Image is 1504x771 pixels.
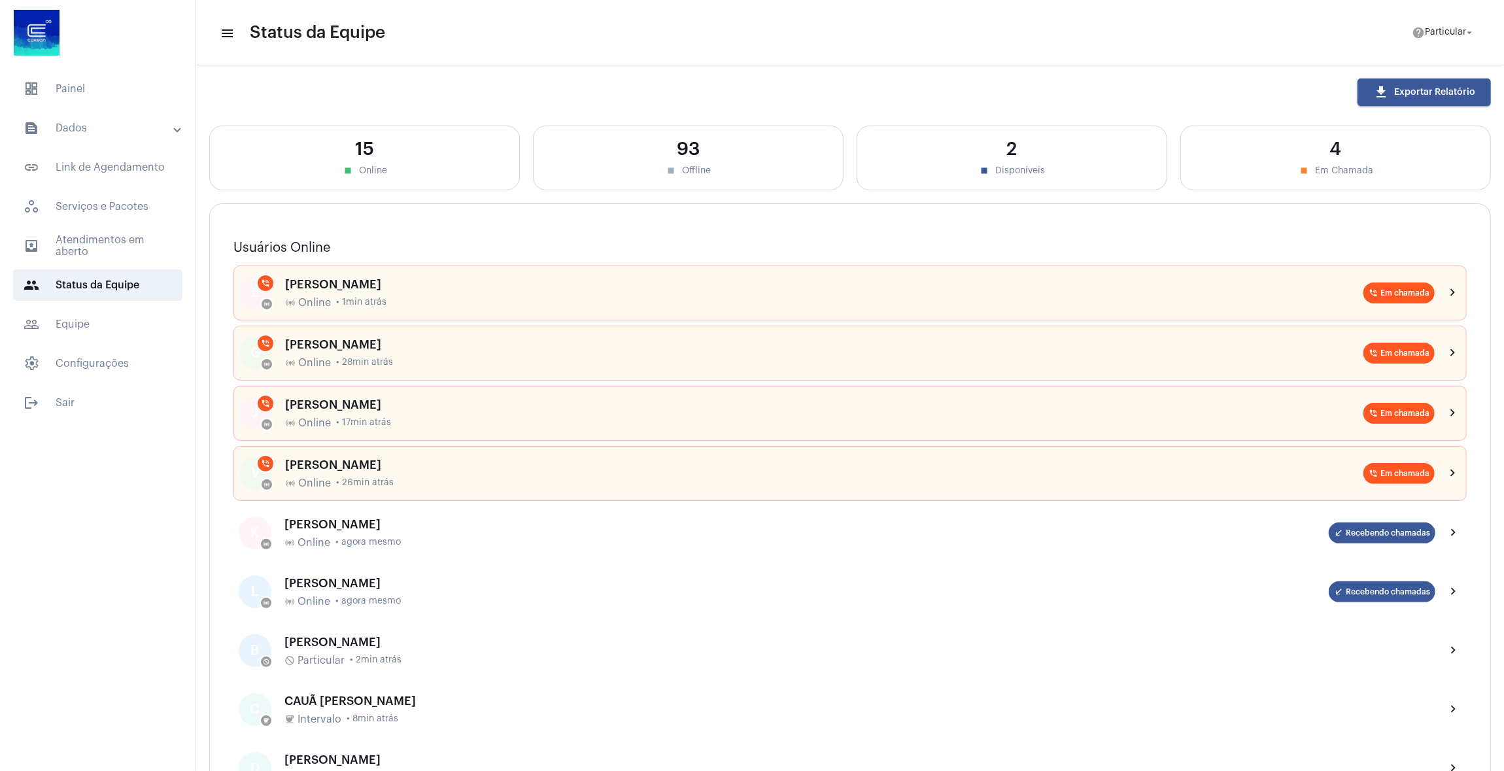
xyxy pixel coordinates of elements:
span: Particular [298,655,345,666]
mat-icon: phone_in_talk [1369,288,1378,298]
span: Online [298,537,330,549]
img: d4669ae0-8c07-2337-4f67-34b0df7f5ae4.jpeg [10,7,63,59]
div: C [239,693,271,726]
mat-icon: stop [1298,165,1310,177]
span: • 28min atrás [336,358,393,368]
mat-icon: chevron_right [1446,525,1461,541]
div: V [239,457,272,490]
mat-icon: online_prediction [284,596,295,607]
span: Online [298,297,331,309]
mat-icon: chevron_right [1445,405,1461,421]
div: L [239,575,271,608]
mat-icon: sidenav icon [24,395,39,411]
mat-icon: help [1412,26,1425,39]
mat-icon: phone_in_talk [261,339,270,348]
span: • 8min atrás [347,714,398,724]
div: Disponíveis [870,165,1154,177]
div: K [239,517,271,549]
div: Em Chamada [1194,165,1477,177]
mat-icon: online_prediction [264,421,270,428]
span: sidenav icon [24,199,39,214]
span: Sair [13,387,182,419]
mat-icon: online_prediction [285,478,296,488]
mat-icon: phone_in_talk [261,399,270,408]
mat-icon: sidenav icon [24,317,39,332]
mat-icon: coffee [284,714,295,725]
mat-chip: Em chamada [1363,463,1435,484]
mat-icon: phone_in_talk [261,459,270,468]
div: B [239,634,271,667]
mat-icon: sidenav icon [24,238,39,254]
span: Configurações [13,348,182,379]
mat-icon: chevron_right [1445,466,1461,481]
mat-icon: do_not_disturb [284,655,295,666]
div: [PERSON_NAME] [284,636,1435,649]
mat-chip: Em chamada [1363,283,1435,303]
mat-icon: online_prediction [264,301,270,307]
mat-icon: do_not_disturb [263,659,269,665]
mat-icon: phone_in_talk [1369,349,1378,358]
div: Online [223,165,506,177]
span: Online [298,417,331,429]
span: Equipe [13,309,182,340]
mat-panel-title: Dados [24,120,175,136]
div: 15 [223,139,506,160]
mat-icon: online_prediction [285,298,296,308]
div: [PERSON_NAME] [285,278,1363,291]
span: • 26min atrás [336,478,394,488]
span: • 17min atrás [336,418,391,428]
mat-chip: Recebendo chamadas [1329,581,1435,602]
mat-icon: chevron_right [1446,584,1461,600]
mat-icon: stop [979,165,991,177]
span: • 1min atrás [336,298,386,307]
div: [PERSON_NAME] [285,398,1363,411]
mat-icon: download [1373,84,1389,100]
mat-icon: phone_in_talk [1369,409,1378,418]
mat-icon: online_prediction [285,358,296,368]
mat-icon: phone_in_talk [1369,469,1378,478]
span: Serviços e Pacotes [13,191,182,222]
mat-icon: online_prediction [264,361,270,368]
span: Link de Agendamento [13,152,182,183]
mat-icon: sidenav icon [24,277,39,293]
span: Status da Equipe [250,22,385,43]
div: Offline [547,165,830,177]
mat-icon: chevron_right [1445,285,1461,301]
div: [PERSON_NAME] [285,338,1363,351]
mat-icon: online_prediction [264,481,270,488]
span: Online [298,357,331,369]
mat-icon: call_received [1334,587,1343,596]
div: J [239,397,272,430]
mat-icon: chevron_right [1446,643,1461,659]
div: 93 [547,139,830,160]
mat-icon: sidenav icon [220,26,233,41]
span: • agora mesmo [335,538,401,547]
span: Particular [1425,28,1466,37]
div: [PERSON_NAME] [284,753,1435,766]
h3: Usuários Online [233,241,1467,255]
mat-icon: online_prediction [284,538,295,548]
span: sidenav icon [24,356,39,371]
mat-icon: sidenav icon [24,160,39,175]
mat-icon: online_prediction [263,600,269,606]
mat-chip: Em chamada [1363,343,1435,364]
mat-expansion-panel-header: sidenav iconDados [8,112,196,144]
mat-icon: phone_in_talk [261,279,270,288]
mat-chip: Recebendo chamadas [1329,523,1435,543]
mat-icon: online_prediction [285,418,296,428]
span: Atendimentos em aberto [13,230,182,262]
mat-icon: coffee [263,717,269,724]
mat-icon: chevron_right [1446,702,1461,717]
button: Particular [1404,20,1483,46]
span: Online [298,596,330,608]
div: [PERSON_NAME] [284,518,1329,531]
span: Intervalo [298,713,341,725]
mat-icon: stop [342,165,354,177]
span: Painel [13,73,182,105]
mat-icon: stop [666,165,677,177]
span: • agora mesmo [335,596,401,606]
mat-icon: chevron_right [1445,345,1461,361]
div: 2 [870,139,1154,160]
mat-icon: online_prediction [263,541,269,547]
mat-icon: sidenav icon [24,120,39,136]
